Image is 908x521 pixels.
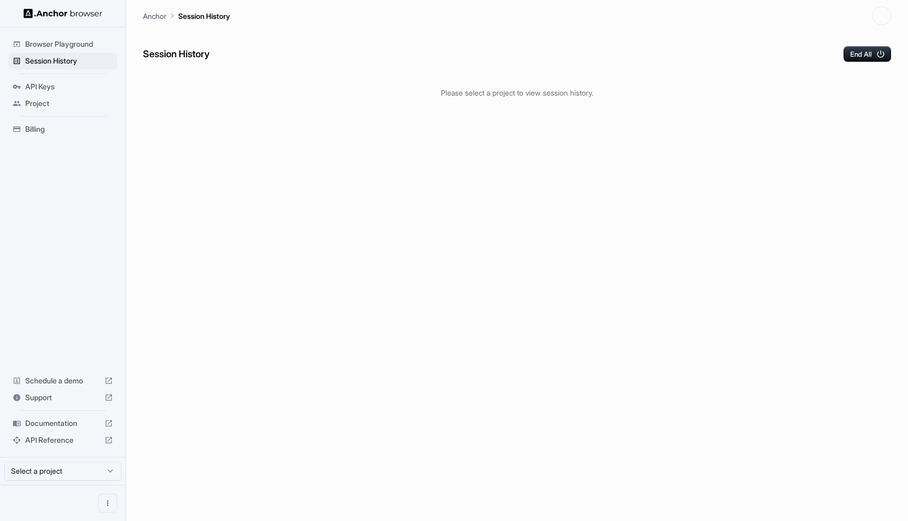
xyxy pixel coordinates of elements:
button: Open menu [98,494,117,513]
span: Billing [25,124,113,134]
img: Anchor Logo [24,8,102,18]
div: Support [8,389,117,406]
span: Documentation [25,418,100,429]
div: API Reference [8,432,117,449]
div: Project [8,95,117,112]
p: Session History [178,11,230,22]
p: Please select a project to view session history. [143,87,891,98]
div: Session History [8,53,117,69]
span: API Reference [25,435,100,445]
p: Anchor [143,11,167,22]
button: End All [843,46,891,62]
div: Browser Playground [8,36,117,53]
span: Schedule a demo [25,376,100,386]
div: Schedule a demo [8,372,117,389]
nav: breadcrumb [143,10,230,22]
h6: Session History [143,47,210,62]
span: Project [25,98,113,109]
span: Browser Playground [25,39,113,49]
span: API Keys [25,81,113,92]
div: Billing [8,121,117,138]
span: Session History [25,56,113,66]
span: Support [25,392,100,403]
div: API Keys [8,78,117,95]
div: Documentation [8,415,117,432]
